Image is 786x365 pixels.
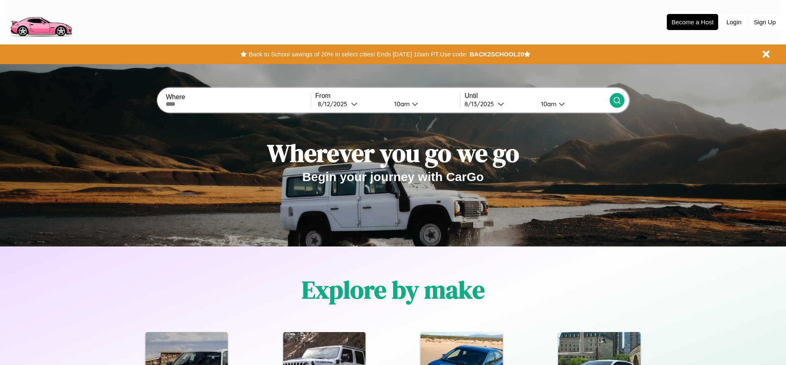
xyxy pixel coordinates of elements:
button: Login [722,14,746,30]
label: Where [166,93,310,101]
b: BACK2SCHOOL20 [469,51,524,58]
button: Become a Host [667,14,718,30]
div: 10am [390,100,412,108]
button: 8/12/2025 [315,100,388,108]
label: Until [465,92,609,100]
button: 10am [388,100,460,108]
h1: Explore by make [302,273,485,307]
div: 10am [537,100,559,108]
button: Back to School savings of 20% in select cities! Ends [DATE] 10am PT.Use code: [247,49,469,60]
div: 8 / 12 / 2025 [318,100,351,108]
button: 10am [534,100,609,108]
div: 8 / 13 / 2025 [465,100,498,108]
button: Sign Up [750,14,780,30]
label: From [315,92,460,100]
img: logo [6,4,76,39]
